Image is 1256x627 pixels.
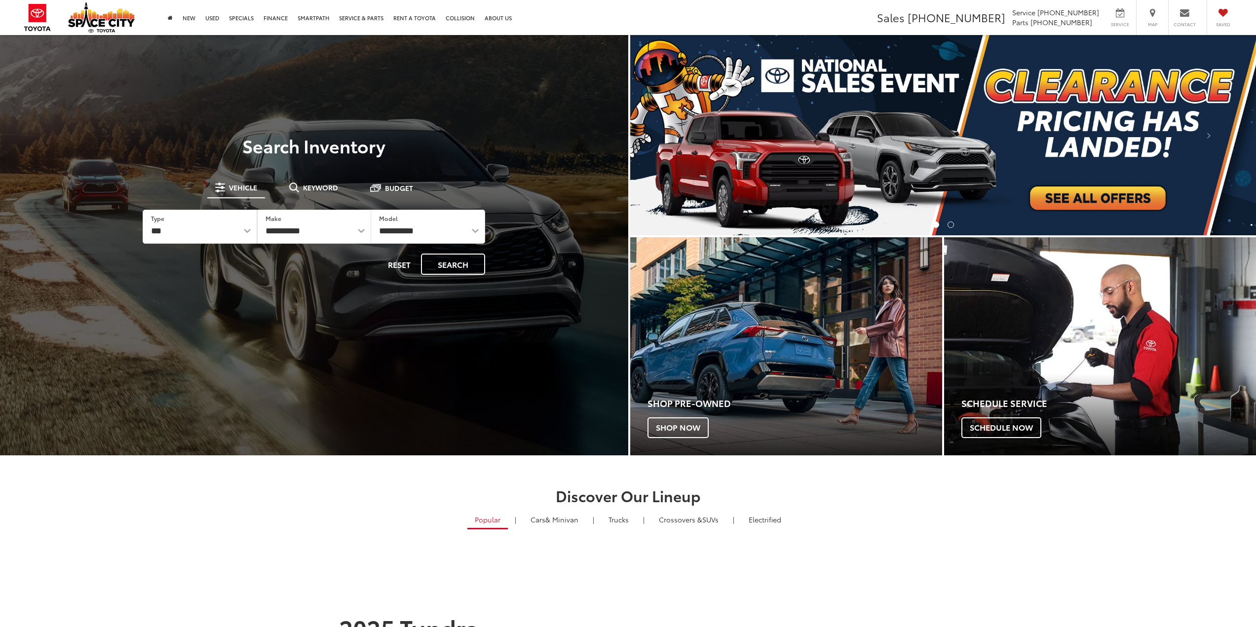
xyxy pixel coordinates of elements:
span: Service [1109,21,1131,28]
span: Sales [877,9,905,25]
li: Go to slide number 1. [933,221,939,228]
a: Schedule Service Schedule Now [944,237,1256,456]
li: | [512,515,519,524]
span: Keyword [303,184,338,191]
span: Parts [1012,17,1028,27]
a: Electrified [741,511,789,528]
span: Saved [1212,21,1234,28]
a: Cars [523,511,586,528]
h4: Shop Pre-Owned [647,399,942,408]
div: Toyota [944,237,1256,456]
span: & Minivan [545,515,578,524]
label: Make [266,214,281,222]
span: Crossovers & [659,515,702,524]
li: Go to slide number 2. [948,221,954,228]
button: Search [421,254,485,275]
h3: Search Inventory [41,136,587,155]
span: Shop Now [647,417,709,438]
span: [PHONE_NUMBER] [908,9,1005,25]
h4: Schedule Service [961,399,1256,408]
img: Space City Toyota [68,2,135,33]
a: Shop Pre-Owned Shop Now [630,237,942,456]
a: Popular [467,511,508,529]
div: Toyota [630,237,942,456]
h2: Discover Our Lineup [280,487,976,504]
span: Map [1142,21,1163,28]
span: Contact [1174,21,1196,28]
span: [PHONE_NUMBER] [1037,7,1099,17]
a: Trucks [601,511,636,528]
li: | [590,515,597,524]
span: Budget [385,184,413,191]
label: Model [379,214,398,222]
button: Click to view previous picture. [630,55,724,216]
label: Type [151,214,164,222]
span: Vehicle [229,184,257,191]
a: SUVs [651,511,726,528]
button: Click to view next picture. [1162,55,1256,216]
button: Reset [380,254,419,275]
li: | [641,515,647,524]
span: Service [1012,7,1035,17]
span: Schedule Now [961,417,1041,438]
li: | [730,515,737,524]
span: [PHONE_NUMBER] [1030,17,1092,27]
